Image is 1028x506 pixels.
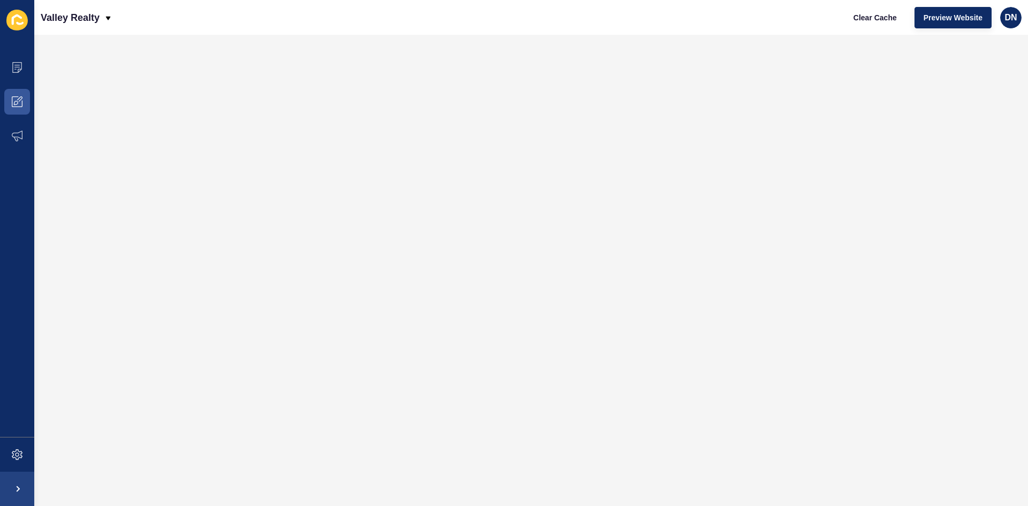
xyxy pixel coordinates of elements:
p: Valley Realty [41,4,100,31]
iframe: To enrich screen reader interactions, please activate Accessibility in Grammarly extension settings [34,35,1028,506]
span: Clear Cache [853,12,897,23]
button: Preview Website [914,7,992,28]
span: Preview Website [924,12,982,23]
button: Clear Cache [844,7,906,28]
span: DN [1004,12,1017,23]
